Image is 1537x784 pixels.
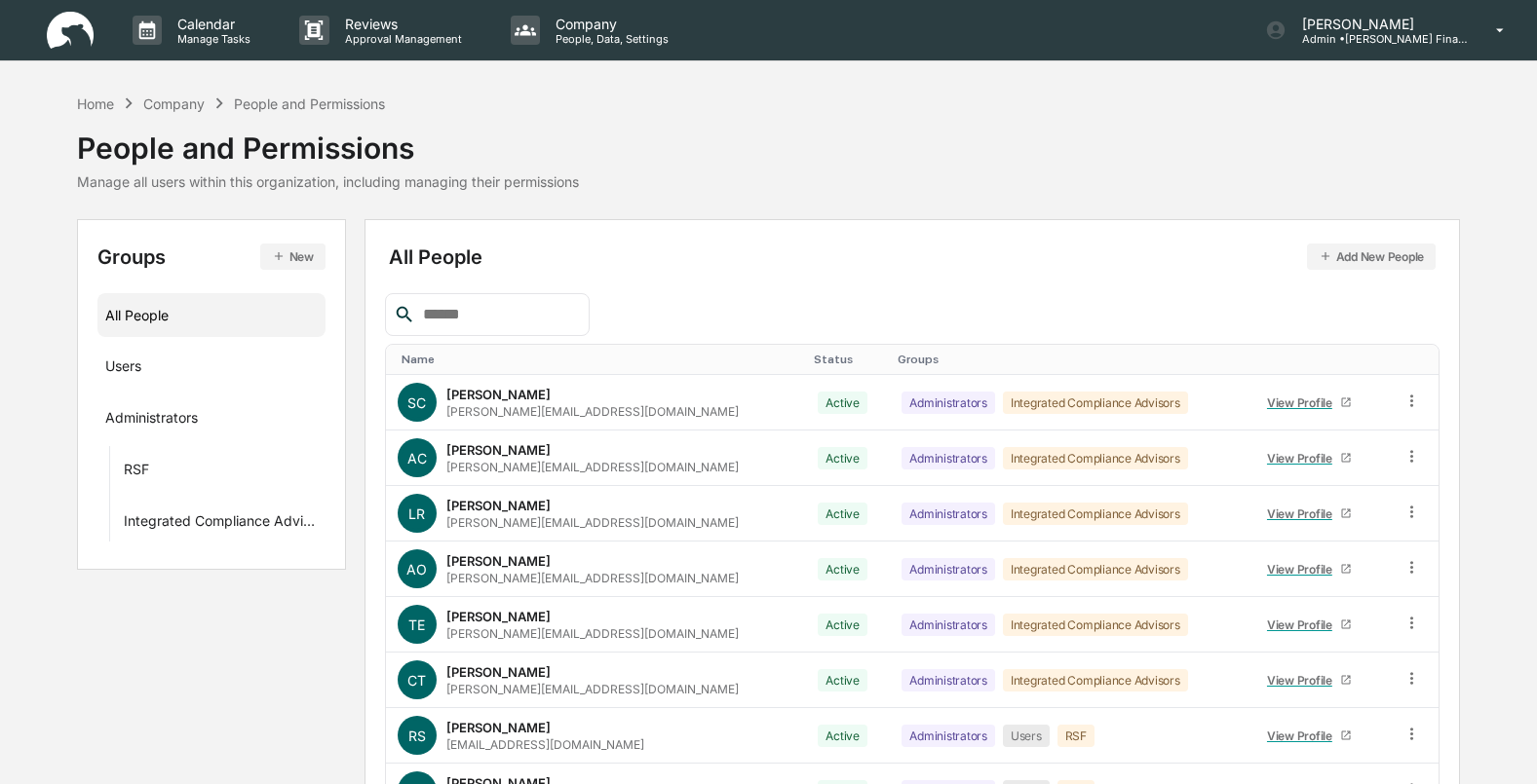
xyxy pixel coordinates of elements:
[1003,669,1188,691] div: Integrated Compliance Advisors
[1258,610,1360,640] a: View Profile
[143,95,205,112] div: Company
[77,173,579,190] div: Manage all users within this organization, including managing their permissions
[446,498,551,513] div: [PERSON_NAME]
[124,512,318,536] div: Integrated Compliance Advisors
[540,32,678,46] p: People, Data, Settings
[898,353,1239,366] div: Toggle SortBy
[446,404,739,419] div: [PERSON_NAME][EMAIL_ADDRESS][DOMAIN_NAME]
[446,387,551,402] div: [PERSON_NAME]
[1258,721,1360,751] a: View Profile
[1057,725,1095,747] div: RSF
[1287,32,1468,46] p: Admin • [PERSON_NAME] Financial
[162,32,260,46] p: Manage Tasks
[902,669,995,691] div: Administrators
[260,243,326,270] button: New
[902,447,995,469] div: Administrators
[902,725,995,747] div: Administrators
[1267,395,1340,410] div: View Profile
[1267,562,1340,577] div: View Profile
[446,626,739,641] div: [PERSON_NAME][EMAIL_ADDRESS][DOMAIN_NAME]
[1254,353,1383,366] div: Toggle SortBy
[818,447,867,469] div: Active
[818,503,867,525] div: Active
[446,515,739,530] div: [PERSON_NAME][EMAIL_ADDRESS][DOMAIN_NAME]
[1258,443,1360,473] a: View Profile
[1287,16,1468,32] p: [PERSON_NAME]
[1003,392,1188,414] div: Integrated Compliance Advisors
[105,409,198,432] div: Administrators
[446,553,551,569] div: [PERSON_NAME]
[1258,388,1360,418] a: View Profile
[1258,554,1360,584] a: View Profile
[446,720,551,735] div: [PERSON_NAME]
[1267,617,1340,632] div: View Profile
[105,299,318,331] div: All People
[408,616,425,633] span: TE
[446,460,739,474] div: [PERSON_NAME][EMAIL_ADDRESS][DOMAIN_NAME]
[407,394,426,411] span: SC
[818,392,867,414] div: Active
[1406,353,1431,366] div: Toggle SortBy
[902,558,995,580] div: Administrators
[1258,499,1360,529] a: View Profile
[1307,243,1437,270] button: Add New People
[329,16,472,32] p: Reviews
[162,16,260,32] p: Calendar
[902,614,995,636] div: Administrators
[1003,614,1188,636] div: Integrated Compliance Advisors
[407,672,426,689] span: CT
[1003,503,1188,525] div: Integrated Compliance Advisors
[408,505,425,522] span: LR
[77,115,579,166] div: People and Permissions
[446,664,551,680] div: [PERSON_NAME]
[446,609,551,624] div: [PERSON_NAME]
[407,450,427,467] span: AC
[389,243,1436,270] div: All People
[818,725,867,747] div: Active
[402,353,798,366] div: Toggle SortBy
[1003,558,1188,580] div: Integrated Compliance Advisors
[1003,447,1188,469] div: Integrated Compliance Advisors
[446,737,644,752] div: [EMAIL_ADDRESS][DOMAIN_NAME]
[1267,728,1340,743] div: View Profile
[329,32,472,46] p: Approval Management
[1267,673,1340,688] div: View Profile
[814,353,882,366] div: Toggle SortBy
[408,728,426,744] span: RS
[97,243,326,270] div: Groups
[1267,451,1340,466] div: View Profile
[406,561,427,578] span: AO
[818,669,867,691] div: Active
[47,12,94,50] img: logo
[77,95,114,112] div: Home
[818,614,867,636] div: Active
[124,461,149,484] div: RSF
[446,682,739,696] div: [PERSON_NAME][EMAIL_ADDRESS][DOMAIN_NAME]
[446,571,739,585] div: [PERSON_NAME][EMAIL_ADDRESS][DOMAIN_NAME]
[902,392,995,414] div: Administrators
[1267,506,1340,521] div: View Profile
[1003,725,1050,747] div: Users
[234,95,385,112] div: People and Permissions
[540,16,678,32] p: Company
[902,503,995,525] div: Administrators
[818,558,867,580] div: Active
[446,442,551,458] div: [PERSON_NAME]
[1258,665,1360,695] a: View Profile
[105,357,141,381] div: Users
